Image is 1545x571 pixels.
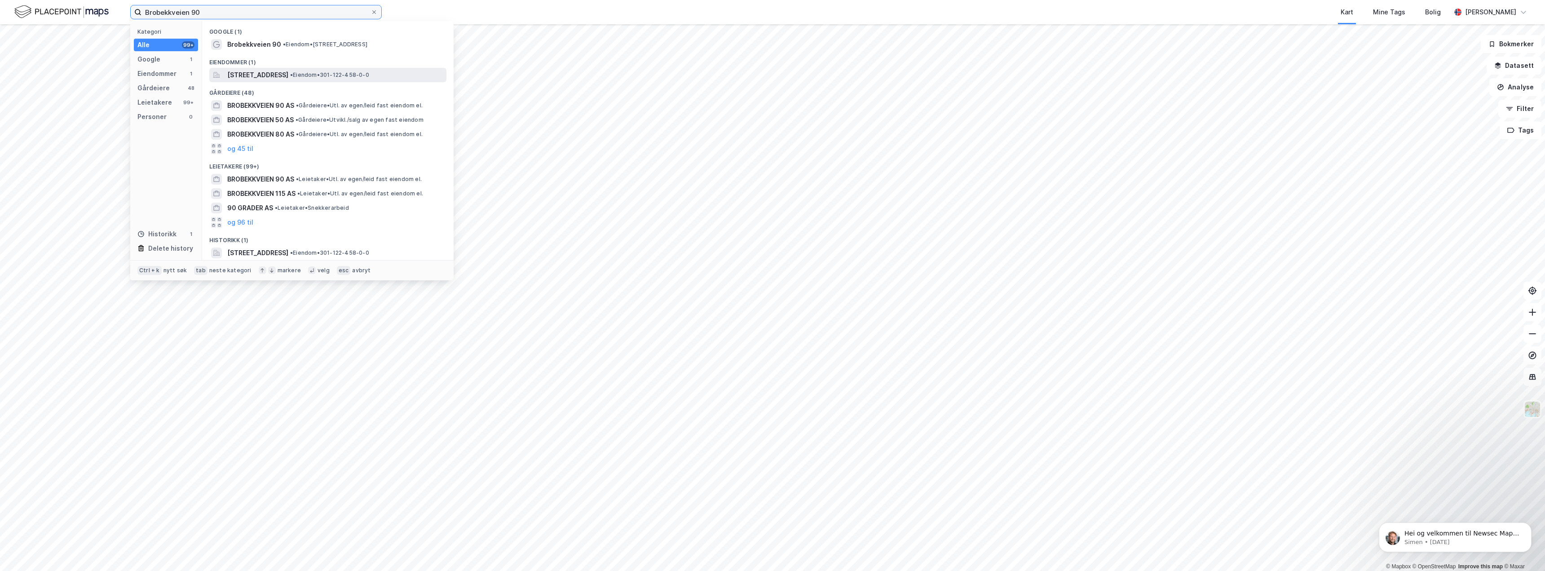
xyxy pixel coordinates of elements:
[227,248,288,258] span: [STREET_ADDRESS]
[296,176,299,182] span: •
[137,68,177,79] div: Eiendommer
[227,100,294,111] span: BROBEKKVEIEN 90 AS
[202,156,454,172] div: Leietakere (99+)
[318,267,330,274] div: velg
[1365,504,1545,567] iframe: Intercom notifications message
[187,84,194,92] div: 48
[1386,563,1411,570] a: Mapbox
[148,243,193,254] div: Delete history
[296,131,423,138] span: Gårdeiere • Utl. av egen/leid fast eiendom el.
[187,70,194,77] div: 1
[182,99,194,106] div: 99+
[227,217,253,228] button: og 96 til
[290,249,369,257] span: Eiendom • 301-122-458-0-0
[1341,7,1353,18] div: Kart
[137,229,177,239] div: Historikk
[137,28,198,35] div: Kategori
[1487,57,1541,75] button: Datasett
[278,267,301,274] div: markere
[1413,563,1456,570] a: OpenStreetMap
[202,82,454,98] div: Gårdeiere (48)
[227,174,294,185] span: BROBEKKVEIEN 90 AS
[296,102,299,109] span: •
[187,230,194,238] div: 1
[275,204,278,211] span: •
[296,176,422,183] span: Leietaker • Utl. av egen/leid fast eiendom el.
[296,116,298,123] span: •
[137,111,167,122] div: Personer
[227,115,294,125] span: BROBEKKVEIEN 50 AS
[1498,100,1541,118] button: Filter
[1524,401,1541,418] img: Z
[296,102,423,109] span: Gårdeiere • Utl. av egen/leid fast eiendom el.
[283,41,286,48] span: •
[275,204,349,212] span: Leietaker • Snekkerarbeid
[297,190,300,197] span: •
[187,113,194,120] div: 0
[352,267,371,274] div: avbryt
[194,266,207,275] div: tab
[202,21,454,37] div: Google (1)
[1500,121,1541,139] button: Tags
[283,41,367,48] span: Eiendom • [STREET_ADDRESS]
[141,5,371,19] input: Søk på adresse, matrikkel, gårdeiere, leietakere eller personer
[14,4,109,20] img: logo.f888ab2527a4732fd821a326f86c7f29.svg
[227,70,288,80] span: [STREET_ADDRESS]
[202,230,454,246] div: Historikk (1)
[290,71,369,79] span: Eiendom • 301-122-458-0-0
[296,116,424,124] span: Gårdeiere • Utvikl./salg av egen fast eiendom
[290,71,293,78] span: •
[290,249,293,256] span: •
[1373,7,1405,18] div: Mine Tags
[137,266,162,275] div: Ctrl + k
[137,83,170,93] div: Gårdeiere
[1489,78,1541,96] button: Analyse
[137,40,150,50] div: Alle
[1465,7,1516,18] div: [PERSON_NAME]
[227,188,296,199] span: BROBEKKVEIEN 115 AS
[1458,563,1503,570] a: Improve this map
[202,52,454,68] div: Eiendommer (1)
[137,97,172,108] div: Leietakere
[227,143,253,154] button: og 45 til
[227,203,273,213] span: 90 GRADER AS
[1425,7,1441,18] div: Bolig
[297,190,423,197] span: Leietaker • Utl. av egen/leid fast eiendom el.
[227,129,294,140] span: BROBEKKVEIEN 80 AS
[337,266,351,275] div: esc
[163,267,187,274] div: nytt søk
[137,54,160,65] div: Google
[187,56,194,63] div: 1
[209,267,252,274] div: neste kategori
[296,131,299,137] span: •
[227,39,281,50] span: Brobekkveien 90
[1481,35,1541,53] button: Bokmerker
[182,41,194,49] div: 99+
